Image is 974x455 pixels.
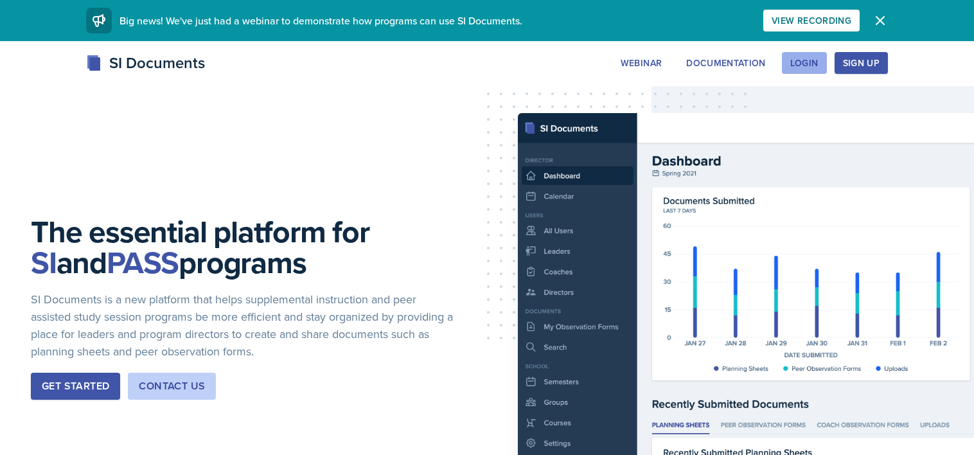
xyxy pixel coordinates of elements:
[120,13,522,28] span: Big news! We've just had a webinar to demonstrate how programs can use SI Documents.
[790,58,819,68] div: Login
[621,58,662,68] div: Webinar
[128,373,216,400] button: Contact Us
[835,52,888,74] button: Sign Up
[772,15,851,26] div: View Recording
[31,373,120,400] button: Get Started
[782,52,827,74] button: Login
[139,379,205,394] div: Contact Us
[86,51,205,75] div: SI Documents
[678,52,774,74] button: Documentation
[612,52,670,74] button: Webinar
[763,10,860,31] button: View Recording
[686,58,766,68] div: Documentation
[843,58,880,68] div: Sign Up
[42,379,109,394] div: Get Started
